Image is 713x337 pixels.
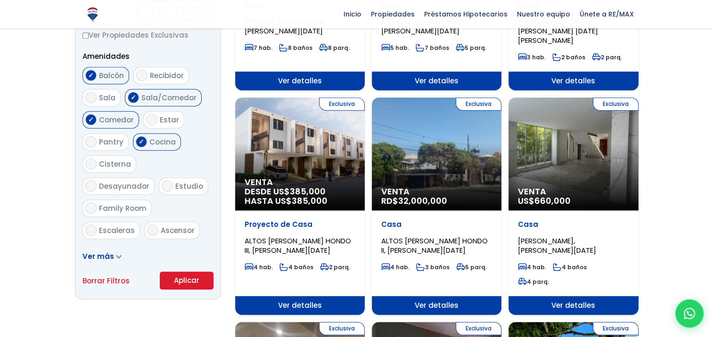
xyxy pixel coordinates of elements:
[235,97,365,315] a: Exclusiva Venta DESDE US$385,000 HASTA US$385,000 Proyecto de Casa ALTOS [PERSON_NAME] HONDO III,...
[85,92,97,103] input: Sala
[82,251,122,261] a: Ver más
[85,158,97,169] input: Cisterna
[575,7,639,21] span: Únete a RE/MAX
[416,44,449,52] span: 7 baños
[82,50,213,62] p: Amenidades
[99,181,149,191] span: Desayunador
[161,225,195,235] span: Ascensor
[136,70,148,81] input: Recibidor
[99,93,115,103] span: Sala
[456,322,501,335] span: Exclusiva
[85,114,97,125] input: Comedor
[593,322,639,335] span: Exclusiva
[456,97,501,111] span: Exclusiva
[319,322,365,335] span: Exclusiva
[84,6,101,23] img: Logo de REMAX
[508,296,638,315] span: Ver detalles
[128,92,139,103] input: Sala/Comedor
[456,263,487,271] span: 5 parq.
[85,225,97,236] input: Escaleras
[82,251,114,261] span: Ver más
[245,220,355,229] p: Proyecto de Casa
[99,137,123,147] span: Pantry
[339,7,366,21] span: Inicio
[381,195,447,207] span: RD$
[372,72,501,90] span: Ver detalles
[456,44,486,52] span: 5 parq.
[245,263,273,271] span: 4 hab.
[245,236,351,255] span: ALTOS [PERSON_NAME] HONDO III, [PERSON_NAME][DATE]
[85,202,97,214] input: Family Room
[508,72,638,90] span: Ver detalles
[290,185,326,197] span: 385,000
[593,97,639,111] span: Exclusiva
[160,272,213,289] button: Aplicar
[534,195,571,207] span: 660,000
[150,71,184,80] span: Recibidor
[82,32,89,39] input: Ver Propiedades Exclusivas
[518,187,629,196] span: Venta
[320,263,350,271] span: 2 parq.
[99,71,124,80] span: Balcón
[245,44,272,52] span: 7 hab.
[245,187,355,206] span: DESDE US$
[175,181,203,191] span: Estudio
[419,7,512,21] span: Préstamos Hipotecarios
[279,263,313,271] span: 4 baños
[85,70,97,81] input: Balcón
[99,159,131,169] span: Cisterna
[381,263,410,271] span: 4 hab.
[398,195,447,207] span: 32,000,000
[381,236,488,255] span: ALTOS [PERSON_NAME] HONDO II, [PERSON_NAME][DATE]
[319,97,365,111] span: Exclusiva
[553,263,587,271] span: 4 baños
[366,7,419,21] span: Propiedades
[146,114,157,125] input: Estar
[235,72,365,90] span: Ver detalles
[518,16,598,45] span: [GEOGRAPHIC_DATA][PERSON_NAME] [DATE][PERSON_NAME]
[381,187,492,196] span: Venta
[85,180,97,192] input: Desayunador
[279,44,312,52] span: 8 baños
[381,220,492,229] p: Casa
[518,278,549,286] span: 4 parq.
[160,115,179,125] span: Estar
[416,263,450,271] span: 3 baños
[235,296,365,315] span: Ver detalles
[85,136,97,147] input: Pantry
[162,180,173,192] input: Estudio
[518,195,571,207] span: US$
[518,236,596,255] span: [PERSON_NAME], [PERSON_NAME][DATE]
[99,115,134,125] span: Comedor
[245,196,355,206] span: HASTA US$
[141,93,197,103] span: Sala/Comedor
[99,203,147,213] span: Family Room
[512,7,575,21] span: Nuestro equipo
[149,137,176,147] span: Cocina
[136,136,147,147] input: Cocina
[292,195,328,207] span: 385,000
[99,225,135,235] span: Escaleras
[381,44,409,52] span: 5 hab.
[518,263,546,271] span: 4 hab.
[508,97,638,315] a: Exclusiva Venta US$660,000 Casa [PERSON_NAME], [PERSON_NAME][DATE] 4 hab. 4 baños 4 parq. Ver det...
[372,296,501,315] span: Ver detalles
[592,53,622,61] span: 2 parq.
[245,177,355,187] span: Venta
[82,29,213,41] label: Ver Propiedades Exclusivas
[518,53,546,61] span: 3 hab.
[518,220,629,229] p: Casa
[147,225,158,236] input: Ascensor
[372,97,501,315] a: Exclusiva Venta RD$32,000,000 Casa ALTOS [PERSON_NAME] HONDO II, [PERSON_NAME][DATE] 4 hab. 3 bañ...
[552,53,585,61] span: 2 baños
[319,44,350,52] span: 8 parq.
[82,275,130,287] a: Borrar Filtros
